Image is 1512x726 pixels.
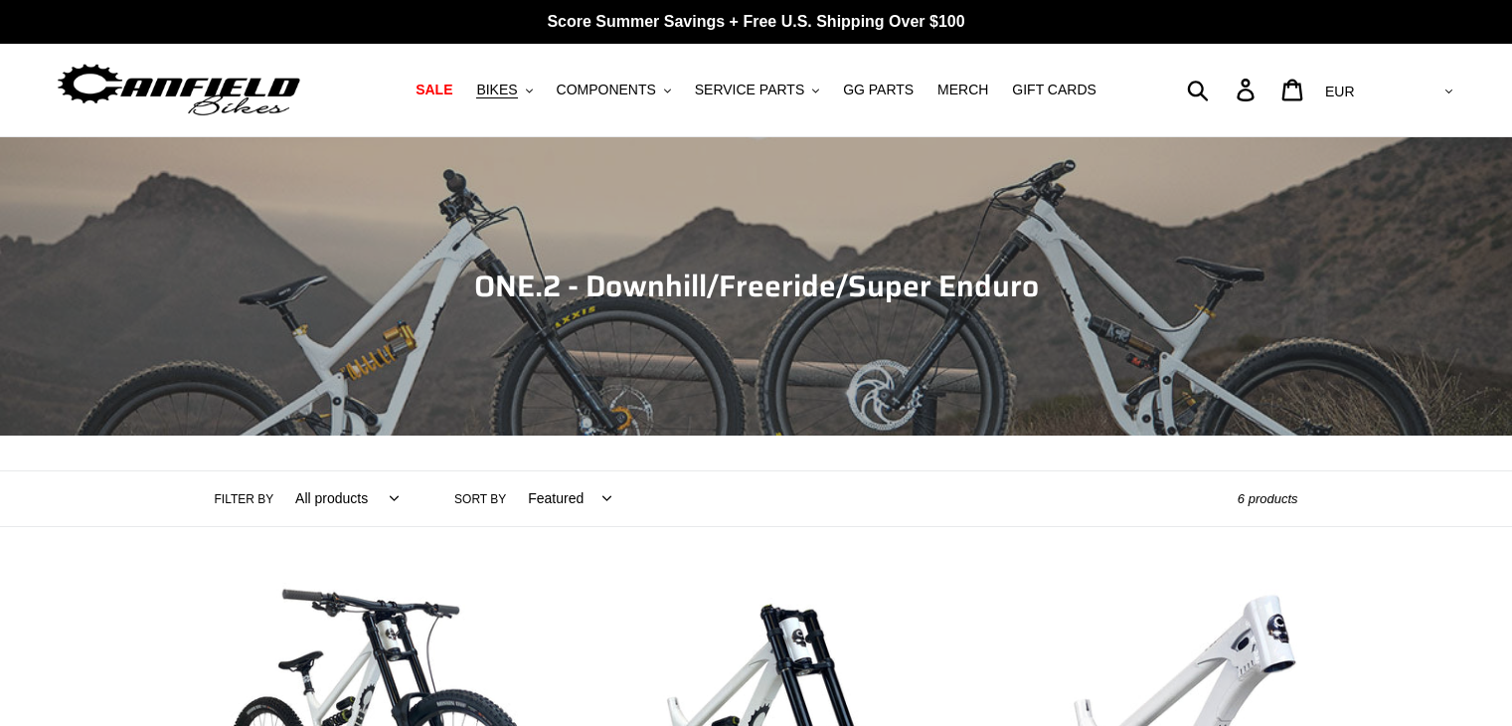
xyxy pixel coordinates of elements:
[416,82,452,98] span: SALE
[466,77,542,103] button: BIKES
[454,490,506,508] label: Sort by
[927,77,998,103] a: MERCH
[1238,491,1298,506] span: 6 products
[1198,68,1249,111] input: Search
[695,82,804,98] span: SERVICE PARTS
[843,82,914,98] span: GG PARTS
[685,77,829,103] button: SERVICE PARTS
[1012,82,1096,98] span: GIFT CARDS
[547,77,681,103] button: COMPONENTS
[476,82,517,98] span: BIKES
[474,263,1039,309] span: ONE.2 - Downhill/Freeride/Super Enduro
[937,82,988,98] span: MERCH
[406,77,462,103] a: SALE
[1002,77,1106,103] a: GIFT CARDS
[215,490,274,508] label: Filter by
[557,82,656,98] span: COMPONENTS
[55,59,303,121] img: Canfield Bikes
[833,77,924,103] a: GG PARTS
